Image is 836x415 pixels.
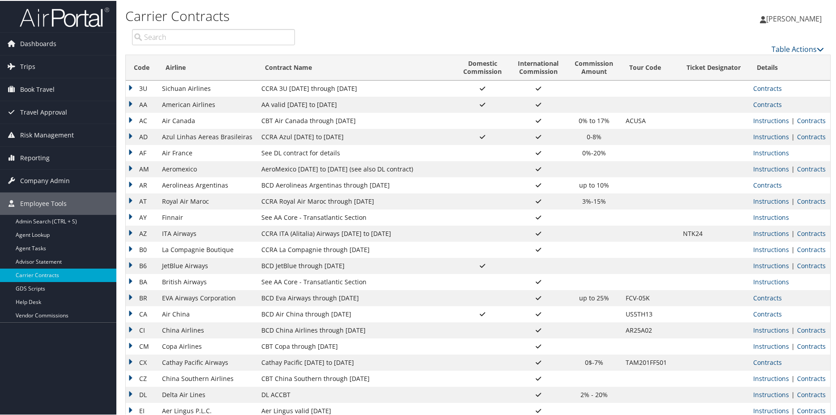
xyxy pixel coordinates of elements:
span: Risk Management [20,123,74,145]
td: Aerolineas Argentinas [158,176,257,193]
a: View Contracts [797,373,826,382]
td: US5TH13 [621,305,678,321]
td: CBT Copa through [DATE] [257,338,455,354]
td: AR25A02 [621,321,678,338]
a: View Contracts [753,293,782,301]
td: TAM201FF501 [621,354,678,370]
td: DL ACCBT [257,386,455,402]
td: CBT China Southern through [DATE] [257,370,455,386]
a: View Ticketing Instructions [753,325,789,334]
th: Details: activate to sort column ascending [749,54,830,80]
span: | [789,132,797,140]
td: CZ [126,370,158,386]
a: View Ticketing Instructions [753,212,789,221]
th: Ticket Designator: activate to sort column ascending [678,54,749,80]
a: View Contracts [753,309,782,317]
span: Employee Tools [20,192,67,214]
td: Azul Linhas Aereas Brasileiras [158,128,257,144]
a: View Contracts [797,325,826,334]
span: | [789,389,797,398]
span: Trips [20,55,35,77]
td: AC [126,112,158,128]
td: AZ [126,225,158,241]
td: BCD Eva Airways through [DATE] [257,289,455,305]
td: 3U [126,80,158,96]
td: CA [126,305,158,321]
a: View Ticketing Instructions [753,261,789,269]
td: AY [126,209,158,225]
td: Sichuan Airlines [158,80,257,96]
td: Cathay Pacific [DATE] to [DATE] [257,354,455,370]
td: Air France [158,144,257,160]
span: | [789,325,797,334]
a: View Contracts [797,341,826,350]
td: British Airways [158,273,257,289]
td: 0$-7% [567,354,621,370]
a: View Contracts [753,357,782,366]
td: CX [126,354,158,370]
a: View Ticketing Instructions [753,196,789,205]
span: | [789,373,797,382]
a: View Ticketing Instructions [753,244,789,253]
td: CCRA 3U [DATE] through [DATE] [257,80,455,96]
td: AeroMexico [DATE] to [DATE] (see also DL contract) [257,160,455,176]
a: View Contracts [797,389,826,398]
a: View Contracts [753,83,782,92]
a: Table Actions [772,43,824,53]
td: BCD China Airlines through [DATE] [257,321,455,338]
td: BCD Air China through [DATE] [257,305,455,321]
a: View Contracts [797,261,826,269]
td: AR [126,176,158,193]
td: Copa Airlines [158,338,257,354]
a: View Ticketing Instructions [753,341,789,350]
td: AM [126,160,158,176]
a: View Ticketing Instructions [753,116,789,124]
td: AD [126,128,158,144]
a: View Ticketing Instructions [753,373,789,382]
span: | [789,164,797,172]
td: CCRA ITA (Alitalia) Airways [DATE] to [DATE] [257,225,455,241]
td: See AA Core - Transatlantic Section [257,273,455,289]
td: B6 [126,257,158,273]
a: View Contracts [797,228,826,237]
span: Dashboards [20,32,56,54]
td: See DL contract for details [257,144,455,160]
a: View Contracts [753,180,782,188]
td: AA [126,96,158,112]
img: airportal-logo.png [20,6,109,27]
td: 0% to 17% [567,112,621,128]
th: CommissionAmount: activate to sort column ascending [567,54,621,80]
td: BR [126,289,158,305]
a: View Contracts [797,132,826,140]
th: Code: activate to sort column descending [126,54,158,80]
span: | [789,228,797,237]
a: View Contracts [797,244,826,253]
a: View Contracts [797,406,826,414]
a: View Ticketing Instructions [753,148,789,156]
td: AA valid [DATE] to [DATE] [257,96,455,112]
td: CI [126,321,158,338]
span: Book Travel [20,77,55,100]
td: FCV-05K [621,289,678,305]
span: Travel Approval [20,100,67,123]
a: View Ticketing Instructions [753,389,789,398]
td: CBT Air Canada through [DATE] [257,112,455,128]
span: | [789,196,797,205]
td: B0 [126,241,158,257]
td: BCD JetBlue through [DATE] [257,257,455,273]
span: | [789,341,797,350]
th: Contract Name: activate to sort column ascending [257,54,455,80]
td: DL [126,386,158,402]
a: View Ticketing Instructions [753,277,789,285]
td: La Compagnie Boutique [158,241,257,257]
th: Airline: activate to sort column ascending [158,54,257,80]
td: CCRA Royal Air Maroc through [DATE] [257,193,455,209]
td: Air China [158,305,257,321]
th: DomesticCommission: activate to sort column ascending [455,54,510,80]
td: NTK24 [678,225,749,241]
td: Delta Air Lines [158,386,257,402]
td: See AA Core - Transatlantic Section [257,209,455,225]
a: View Contracts [797,196,826,205]
td: 3%-15% [567,193,621,209]
span: Company Admin [20,169,70,191]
